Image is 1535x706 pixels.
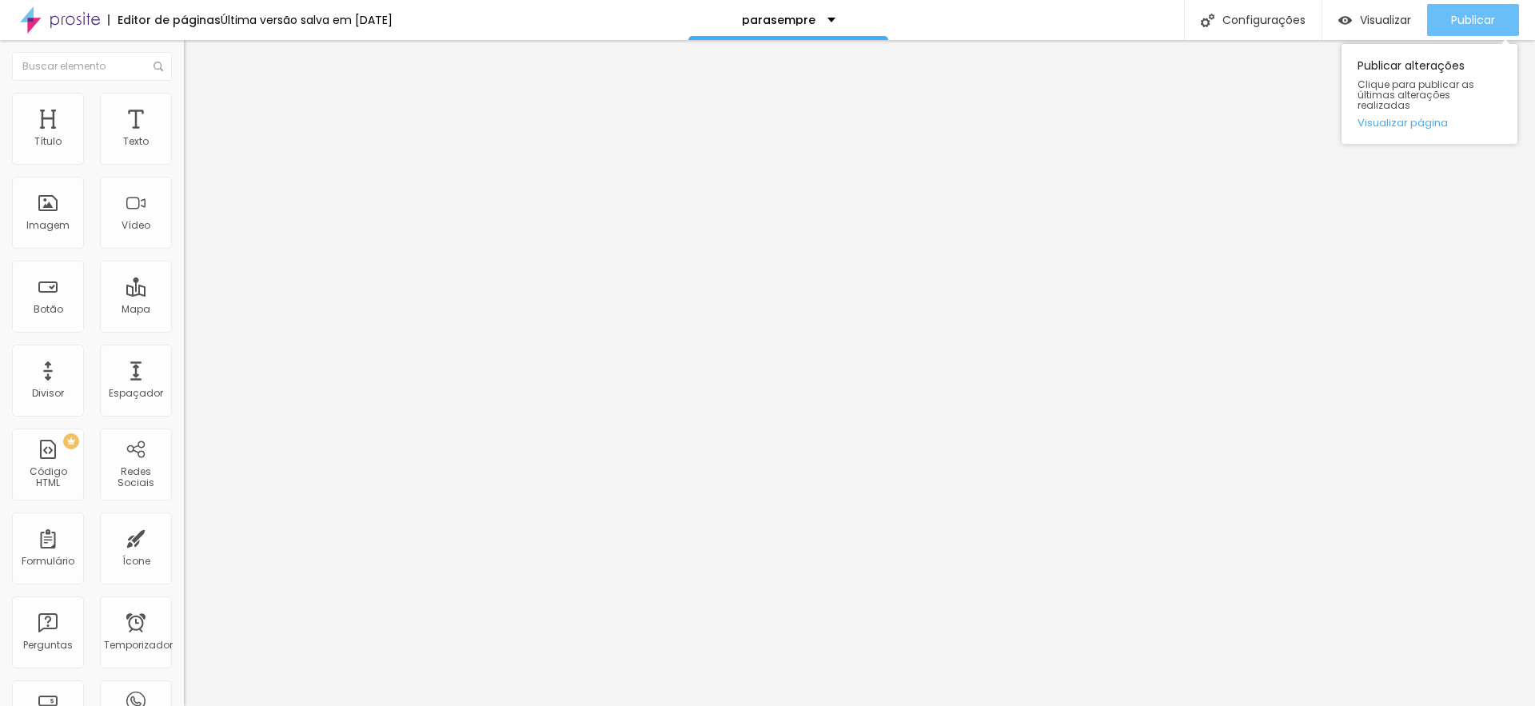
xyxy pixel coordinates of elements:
font: Ícone [122,554,150,568]
input: Buscar elemento [12,52,172,81]
font: Publicar [1451,12,1495,28]
font: Código HTML [30,465,67,489]
font: Clique para publicar as últimas alterações realizadas [1358,78,1474,112]
font: Mapa [122,302,150,316]
img: view-1.svg [1338,14,1352,27]
button: Visualizar [1322,4,1427,36]
img: Ícone [153,62,163,71]
font: Formulário [22,554,74,568]
font: Temporizador [104,638,173,652]
a: Visualizar página [1358,118,1501,128]
button: Publicar [1427,4,1519,36]
font: Vídeo [122,218,150,232]
font: Texto [123,134,149,148]
font: Editor de páginas [118,12,221,28]
img: Ícone [1201,14,1214,27]
font: Título [34,134,62,148]
font: Redes Sociais [118,465,154,489]
iframe: Editor [184,40,1535,706]
font: Última versão salva em [DATE] [221,12,393,28]
font: Espaçador [109,386,163,400]
font: Visualizar página [1358,115,1448,130]
font: Perguntas [23,638,73,652]
font: Imagem [26,218,70,232]
font: Divisor [32,386,64,400]
font: Botão [34,302,63,316]
font: Configurações [1222,12,1306,28]
font: Visualizar [1360,12,1411,28]
font: parasempre [742,12,815,28]
font: Publicar alterações [1358,58,1465,74]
